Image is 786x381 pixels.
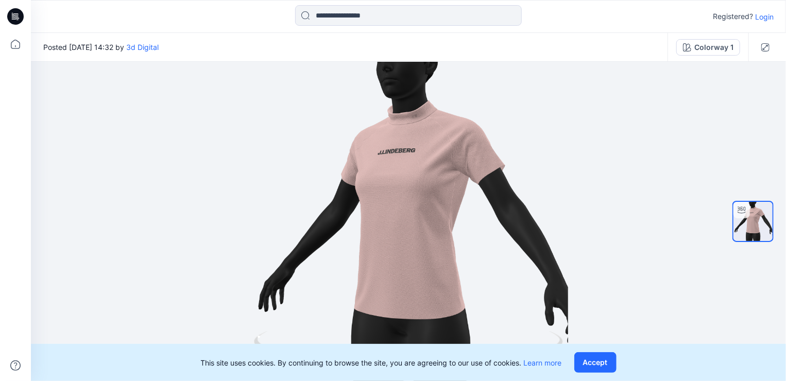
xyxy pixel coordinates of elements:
[694,42,733,53] div: Colorway 1
[201,357,562,368] p: This site uses cookies. By continuing to browse the site, you are agreeing to our use of cookies.
[733,202,773,241] img: turntable-01-09-2025-05:33:03
[43,42,159,53] span: Posted [DATE] 14:32 by
[126,43,159,51] a: 3d Digital
[713,10,753,23] p: Registered?
[524,358,562,367] a: Learn more
[574,352,617,373] button: Accept
[676,39,740,56] button: Colorway 1
[755,11,774,22] p: Login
